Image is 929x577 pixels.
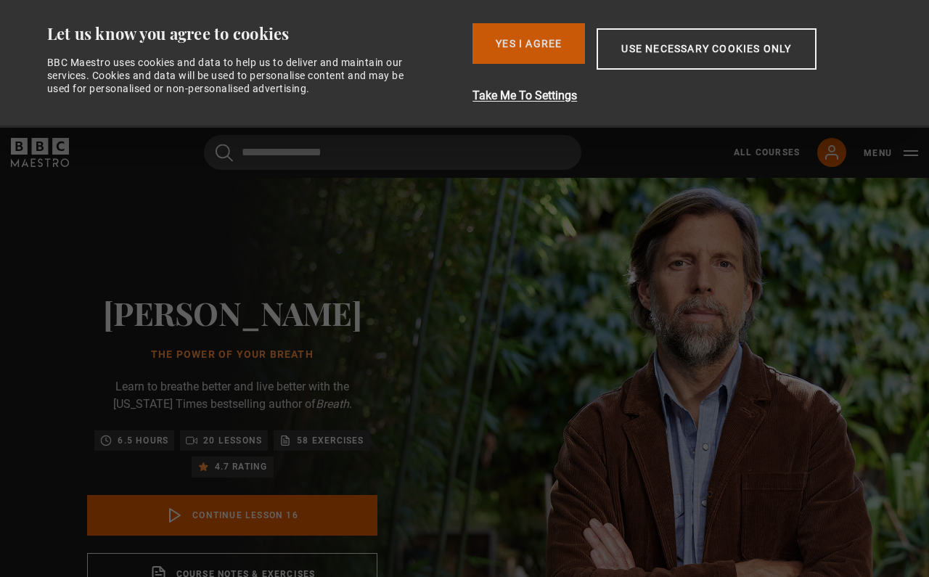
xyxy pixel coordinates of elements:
button: Use necessary cookies only [597,28,816,70]
button: Take Me To Settings [472,87,893,105]
p: 6.5 hours [118,433,168,448]
button: Submit the search query [216,144,233,162]
a: Continue lesson 16 [87,495,377,536]
p: 58 exercises [297,433,364,448]
div: Let us know you agree to cookies [47,23,462,44]
a: All Courses [734,146,800,159]
p: Learn to breathe better and live better with the [US_STATE] Times bestselling author of . [87,378,377,413]
button: Toggle navigation [864,146,918,160]
button: Yes I Agree [472,23,585,64]
p: 20 lessons [203,433,262,448]
h1: The Power of Your Breath [87,349,377,361]
h2: [PERSON_NAME] [87,294,377,331]
input: Search [204,135,581,170]
p: 4.7 rating [215,459,268,474]
i: Breath [316,397,349,411]
svg: BBC Maestro [11,138,69,167]
div: BBC Maestro uses cookies and data to help us to deliver and maintain our services. Cookies and da... [47,56,420,96]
